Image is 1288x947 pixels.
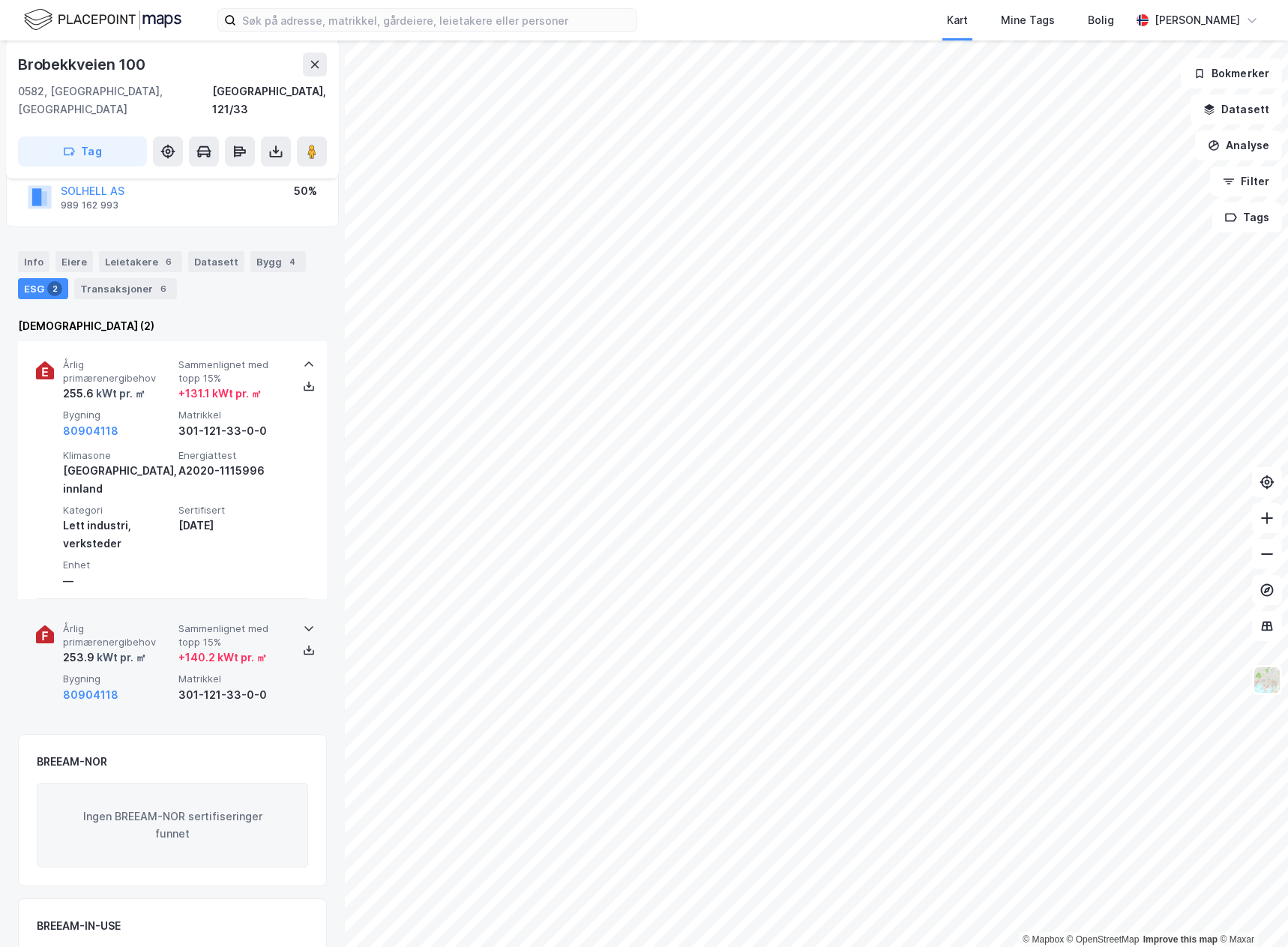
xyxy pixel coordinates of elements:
a: OpenStreetMap [1067,934,1140,945]
div: + 131.1 kWt pr. ㎡ [178,385,262,403]
div: [DATE] [178,517,288,535]
div: Brobekkveien 100 [18,52,148,76]
input: Søk på adresse, matrikkel, gårdeiere, leietakere eller personer [236,9,637,31]
div: ESG [18,278,68,299]
div: Bolig [1088,11,1114,29]
button: Analyse [1195,130,1282,160]
span: Klimasone [63,449,172,462]
div: Datasett [188,251,244,272]
button: 80904118 [63,422,118,440]
span: Kategori [63,504,172,517]
div: 6 [156,281,171,296]
div: kWt pr. ㎡ [94,385,145,403]
div: 50% [294,182,317,200]
div: + 140.2 kWt pr. ㎡ [178,649,267,667]
div: BREEAM-NOR [37,753,107,771]
div: [GEOGRAPHIC_DATA], innland [63,462,172,498]
span: Årlig primærenergibehov [63,622,172,649]
div: Ingen BREEAM-NOR sertifiseringer funnet [37,783,308,868]
div: 301-121-33-0-0 [178,422,288,440]
span: Sammenlignet med topp 15% [178,622,288,649]
span: Bygning [63,673,172,685]
div: Transaksjoner [74,278,177,299]
div: BREEAM-IN-USE [37,917,121,935]
div: kWt pr. ㎡ [94,649,146,667]
div: 2 [47,281,62,296]
span: Bygning [63,409,172,421]
button: Bokmerker [1181,58,1282,88]
button: 80904118 [63,686,118,704]
button: Tags [1212,202,1282,232]
a: Mapbox [1023,934,1064,945]
img: Z [1253,666,1281,694]
div: [PERSON_NAME] [1155,11,1240,29]
span: Sertifisert [178,504,288,517]
img: logo.f888ab2527a4732fd821a326f86c7f29.svg [24,7,181,33]
div: Bygg [250,251,306,272]
button: Tag [18,136,147,166]
div: 253.9 [63,649,146,667]
iframe: Chat Widget [1213,875,1288,947]
div: Eiere [55,251,93,272]
div: A2020-1115996 [178,462,288,480]
div: Mine Tags [1001,11,1055,29]
div: Lett industri, verksteder [63,517,172,553]
a: Improve this map [1143,934,1218,945]
div: Info [18,251,49,272]
div: Kart [947,11,968,29]
div: 989 162 993 [61,199,118,211]
div: 0582, [GEOGRAPHIC_DATA], [GEOGRAPHIC_DATA] [18,82,212,118]
span: Enhet [63,559,172,571]
div: Leietakere [99,251,182,272]
div: Kontrollprogram for chat [1213,875,1288,947]
div: — [63,572,172,590]
div: [DEMOGRAPHIC_DATA] (2) [18,317,327,335]
span: Matrikkel [178,673,288,685]
div: 255.6 [63,385,145,403]
span: Sammenlignet med topp 15% [178,358,288,385]
div: 6 [161,254,176,269]
div: [GEOGRAPHIC_DATA], 121/33 [212,82,327,118]
span: Matrikkel [178,409,288,421]
button: Filter [1210,166,1282,196]
div: 4 [285,254,300,269]
button: Datasett [1191,94,1282,124]
div: 301-121-33-0-0 [178,686,288,704]
span: Årlig primærenergibehov [63,358,172,385]
span: Energiattest [178,449,288,462]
